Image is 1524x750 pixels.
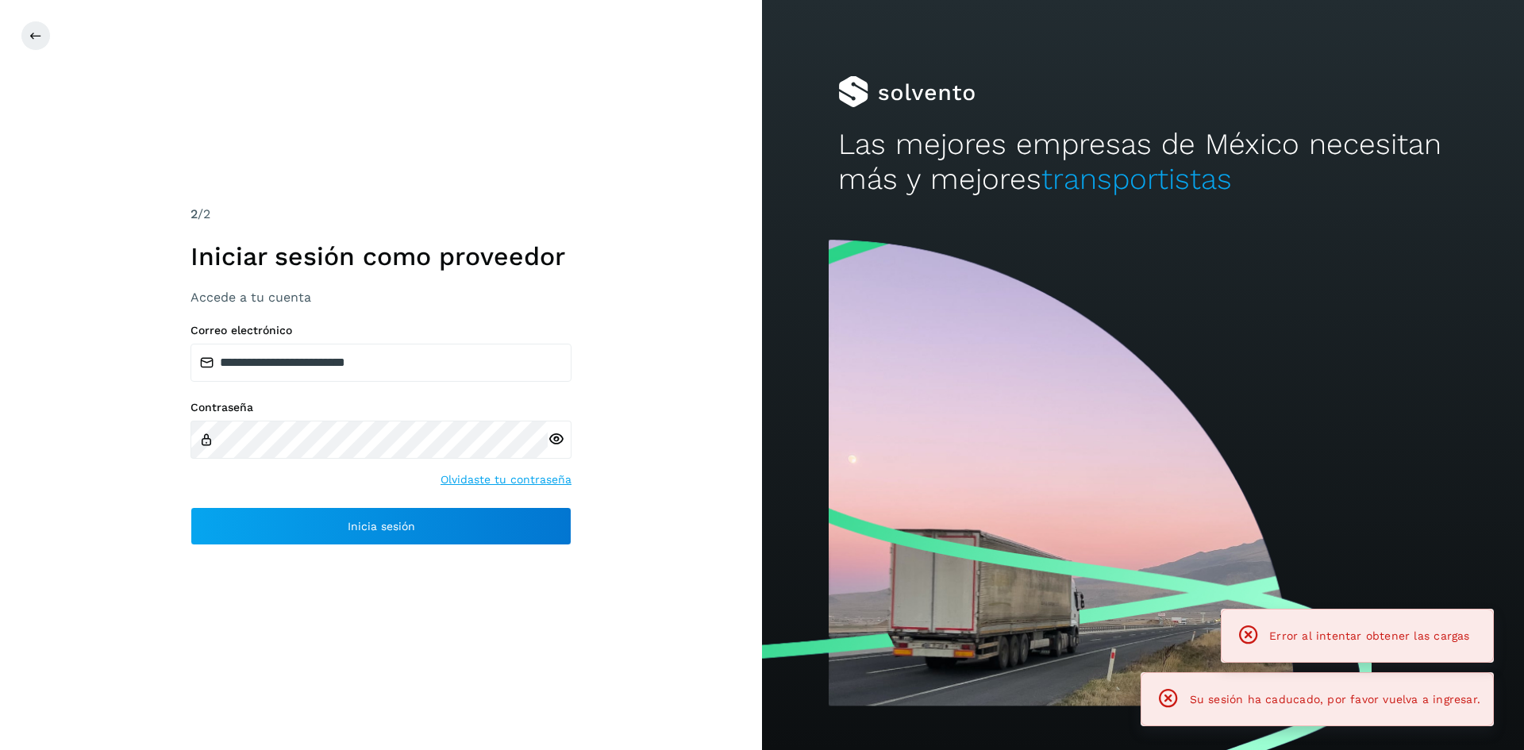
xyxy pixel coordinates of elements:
span: Inicia sesión [348,521,415,532]
label: Correo electrónico [190,324,571,337]
span: 2 [190,206,198,221]
div: /2 [190,205,571,224]
span: Su sesión ha caducado, por favor vuelva a ingresar. [1190,693,1480,706]
label: Contraseña [190,401,571,414]
h2: Las mejores empresas de México necesitan más y mejores [838,127,1448,198]
a: Olvidaste tu contraseña [441,471,571,488]
h1: Iniciar sesión como proveedor [190,241,571,271]
h3: Accede a tu cuenta [190,290,571,305]
span: Error al intentar obtener las cargas [1269,629,1469,642]
span: transportistas [1041,162,1232,196]
button: Inicia sesión [190,507,571,545]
